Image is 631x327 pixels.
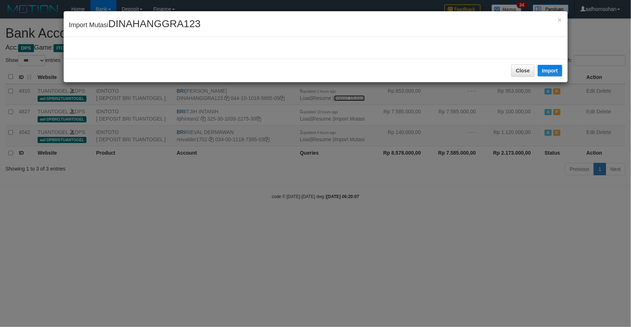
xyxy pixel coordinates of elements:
[538,65,562,76] button: Import
[69,21,201,29] span: Import Mutasi
[511,64,534,77] button: Close
[108,18,201,29] span: DINAHANGGRA123
[558,16,562,24] button: Close
[558,16,562,24] span: ×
